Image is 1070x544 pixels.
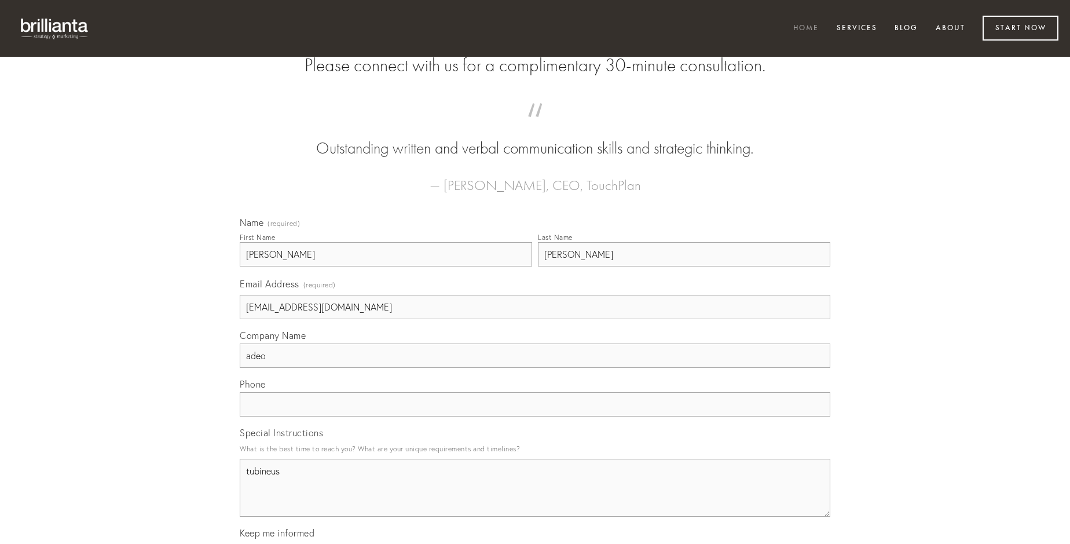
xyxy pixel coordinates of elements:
[240,441,830,457] p: What is the best time to reach you? What are your unique requirements and timelines?
[258,115,812,160] blockquote: Outstanding written and verbal communication skills and strategic thinking.
[240,233,275,242] div: First Name
[240,427,323,439] span: Special Instructions
[258,160,812,197] figcaption: — [PERSON_NAME], CEO, TouchPlan
[240,54,830,76] h2: Please connect with us for a complimentary 30-minute consultation.
[983,16,1058,41] a: Start Now
[240,330,306,341] span: Company Name
[240,217,263,228] span: Name
[887,19,925,38] a: Blog
[829,19,885,38] a: Services
[303,277,336,293] span: (required)
[240,278,299,290] span: Email Address
[928,19,973,38] a: About
[258,115,812,137] span: “
[240,527,314,539] span: Keep me informed
[786,19,826,38] a: Home
[240,378,266,390] span: Phone
[267,220,300,227] span: (required)
[538,233,573,242] div: Last Name
[12,12,98,45] img: brillianta - research, strategy, marketing
[240,459,830,517] textarea: tubineus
